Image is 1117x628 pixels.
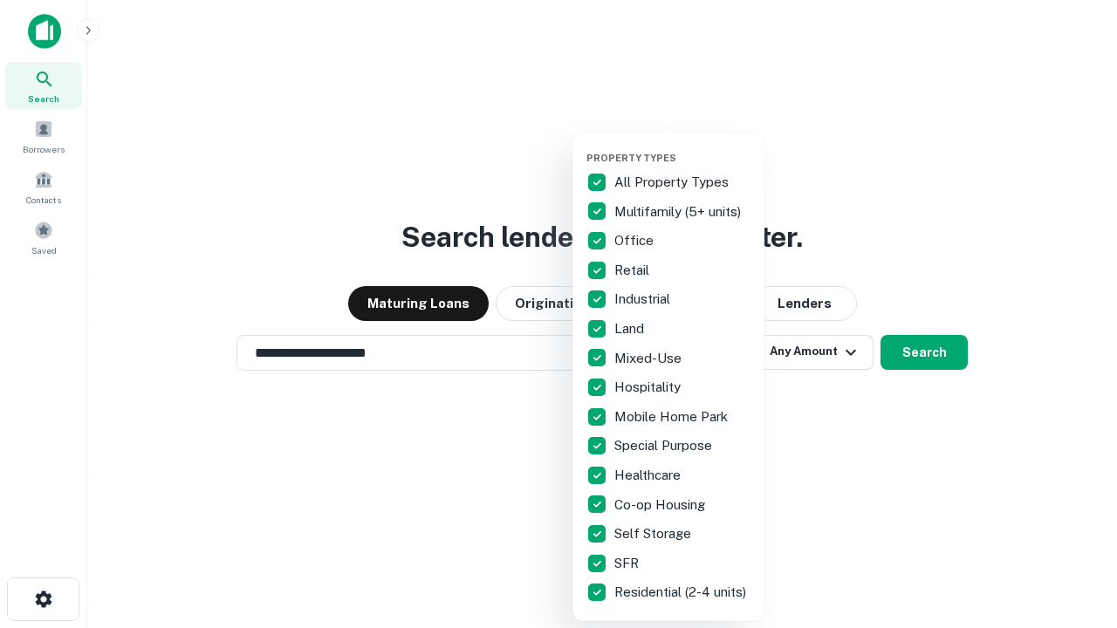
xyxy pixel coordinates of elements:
p: All Property Types [614,172,732,193]
p: Mobile Home Park [614,406,731,427]
p: Multifamily (5+ units) [614,201,744,222]
p: Residential (2-4 units) [614,582,750,603]
p: Industrial [614,289,674,310]
p: Office [614,230,657,251]
p: Retail [614,260,653,281]
p: Self Storage [614,523,695,544]
p: Co-op Housing [614,495,709,515]
iframe: Chat Widget [1030,488,1117,572]
p: Mixed-Use [614,348,685,369]
p: Land [614,318,648,339]
span: Property Types [586,153,676,163]
p: Special Purpose [614,435,716,456]
p: Healthcare [614,465,684,486]
p: SFR [614,553,642,574]
p: Hospitality [614,377,684,398]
